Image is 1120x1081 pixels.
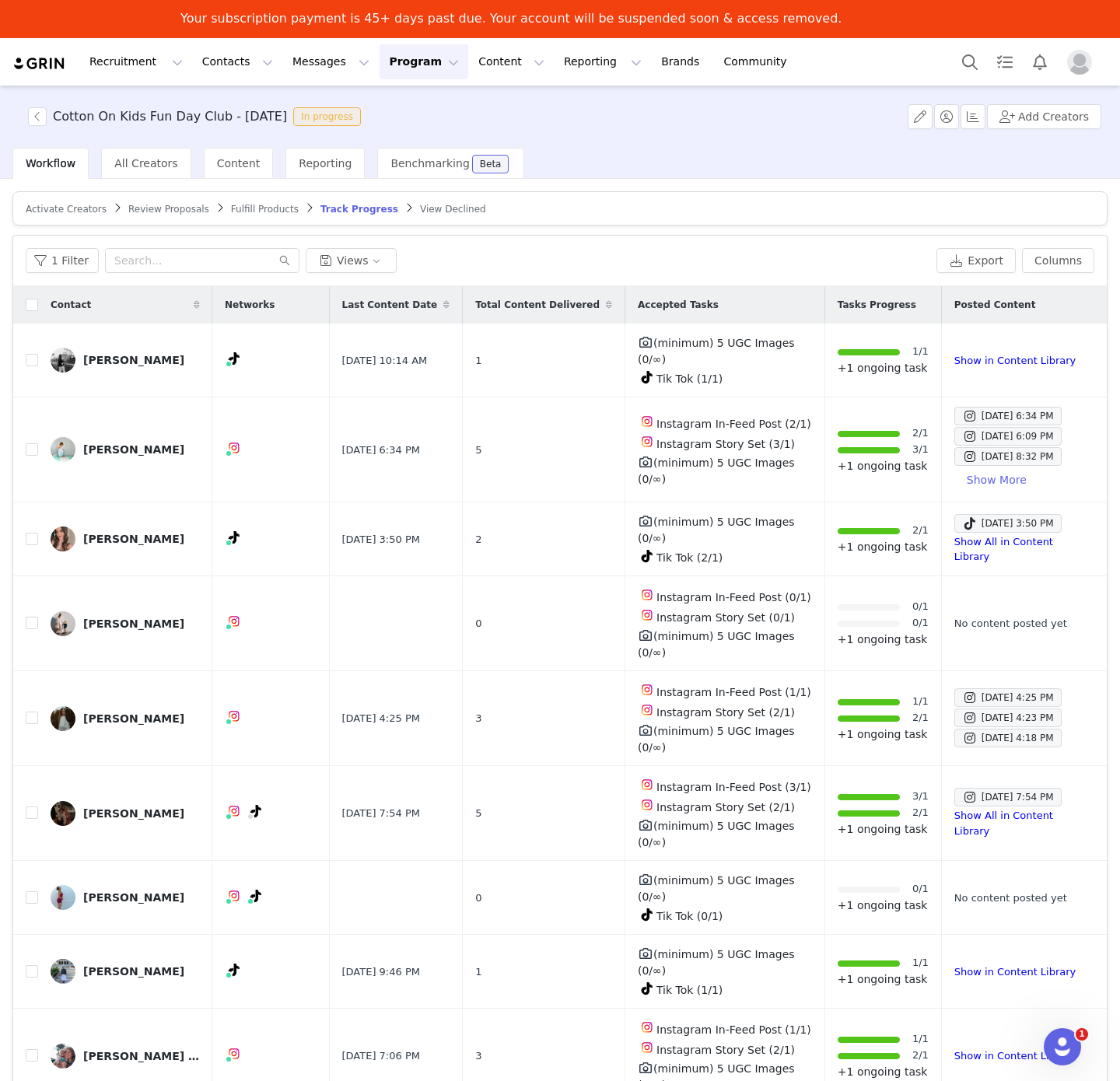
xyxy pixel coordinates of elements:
[51,706,200,731] a: [PERSON_NAME]
[638,820,795,848] span: (minimum) 5 UGC Images (0/∞)
[320,204,398,215] span: Track Progress
[962,788,1054,806] div: [DATE] 7:54 PM
[638,298,719,312] span: Accepted Tasks
[656,910,723,922] span: Tik Tok (0/1)
[638,516,795,544] span: (minimum) 5 UGC Images (0/∞)
[83,712,184,725] div: [PERSON_NAME]
[838,1064,929,1080] p: +1 ongoing task
[656,984,723,996] span: Tik Tok (1/1)
[342,532,420,547] span: [DATE] 3:50 PM
[469,44,554,79] button: Content
[26,204,107,215] span: Activate Creators
[80,44,192,79] button: Recruitment
[231,204,299,215] span: Fulfill Products
[475,616,481,631] span: 0
[954,467,1039,492] button: Show More
[390,157,469,170] span: Benchmarking
[638,457,795,485] span: (minimum) 5 UGC Images (0/∞)
[1044,1028,1081,1065] iframe: Intercom live chat
[51,298,91,312] span: Contact
[51,1044,200,1069] a: [PERSON_NAME] (@mes_petis.amours) [PERSON_NAME]
[12,56,67,71] img: grin logo
[641,609,653,621] img: instagram.svg
[912,615,929,631] a: 0/1
[962,708,1054,727] div: [DATE] 4:23 PM
[641,799,653,811] img: instagram.svg
[656,686,811,698] span: Instagram In-Feed Post (1/1)
[475,353,481,369] span: 1
[128,204,209,215] span: Review Proposals
[51,885,200,910] a: [PERSON_NAME]
[838,631,929,648] p: +1 ongoing task
[1076,1028,1088,1041] span: 1
[475,298,600,312] span: Total Content Delivered
[28,107,367,126] span: [object Object]
[838,458,929,474] p: +1 ongoing task
[656,438,795,450] span: Instagram Story Set (3/1)
[656,1044,795,1056] span: Instagram Story Set (2/1)
[475,806,481,821] span: 5
[656,801,795,813] span: Instagram Story Set (2/1)
[293,107,361,126] span: In progress
[83,1050,200,1062] div: [PERSON_NAME] (@mes_petis.amours) [PERSON_NAME]
[299,157,352,170] span: Reporting
[656,373,723,385] span: Tik Tok (1/1)
[953,44,987,79] button: Search
[641,589,653,601] img: instagram.svg
[936,248,1016,273] button: Export
[652,44,713,79] a: Brands
[1067,50,1092,75] img: placeholder-profile.jpg
[51,801,75,826] img: 204e6576-db28-4240-bae7-d81975124a06.jpg
[217,157,261,170] span: Content
[912,881,929,897] a: 0/1
[225,298,275,312] span: Networks
[51,611,75,636] img: da118f9b-7b81-4c58-8384-7fa3177206e5.jpg
[656,781,811,793] span: Instagram In-Feed Post (3/1)
[475,532,481,547] span: 2
[380,44,468,79] button: Program
[954,810,1053,837] a: Show All in Content Library
[51,611,200,636] a: [PERSON_NAME]
[83,807,184,820] div: [PERSON_NAME]
[342,711,420,726] span: [DATE] 4:25 PM
[656,591,811,603] span: Instagram In-Feed Post (0/1)
[987,104,1101,129] button: Add Creators
[641,1041,653,1054] img: instagram.svg
[838,726,929,743] p: +1 ongoing task
[641,415,653,428] img: instagram.svg
[51,959,200,984] a: [PERSON_NAME]
[342,298,438,312] span: Last Content Date
[656,611,795,624] span: Instagram Story Set (0/1)
[638,630,795,659] span: (minimum) 5 UGC Images (0/∞)
[51,348,200,373] a: [PERSON_NAME]
[638,948,795,977] span: (minimum) 5 UGC Images (0/∞)
[342,353,428,369] span: [DATE] 10:14 AM
[912,1048,929,1064] a: 2/1
[962,688,1054,707] div: [DATE] 4:25 PM
[342,806,420,821] span: [DATE] 7:54 PM
[912,599,929,615] a: 0/1
[912,344,929,360] a: 1/1
[51,959,75,984] img: 36bbebca-9c5b-428f-ac0a-17f1b5a0f830.jpg
[838,360,929,376] p: +1 ongoing task
[912,789,929,805] a: 3/1
[638,725,795,754] span: (minimum) 5 UGC Images (0/∞)
[475,890,481,906] span: 0
[51,527,200,551] a: [PERSON_NAME]
[53,107,287,126] h3: Cotton On Kids Fun Day Club - [DATE]
[279,255,290,266] i: icon: search
[715,44,803,79] a: Community
[475,1048,481,1064] span: 3
[228,805,240,817] img: instagram.svg
[838,298,916,312] span: Tasks Progress
[51,348,75,373] img: e45a9e98-6a2d-433e-9154-bcddfd20185f.jpg
[641,704,653,716] img: instagram.svg
[51,1044,75,1069] img: 4b645b43-dfe4-4e55-9cc8-13e4b0d98ca2.jpg
[641,778,653,791] img: instagram.svg
[656,1023,811,1036] span: Instagram In-Feed Post (1/1)
[555,44,651,79] button: Reporting
[641,436,653,448] img: instagram.svg
[988,44,1022,79] a: Tasks
[180,36,268,53] a: Pay Invoices
[656,706,795,719] span: Instagram Story Set (2/1)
